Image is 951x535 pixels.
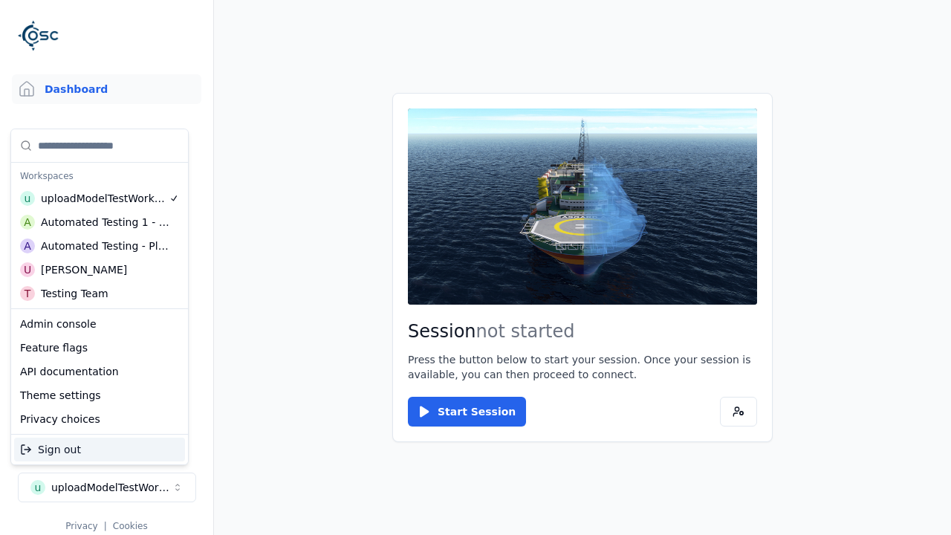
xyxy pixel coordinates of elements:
div: [PERSON_NAME] [41,262,127,277]
div: U [20,262,35,277]
div: Suggestions [11,435,188,464]
div: API documentation [14,360,185,383]
div: T [20,286,35,301]
div: Admin console [14,312,185,336]
div: Testing Team [41,286,108,301]
div: Automated Testing 1 - Playwright [41,215,170,230]
div: Feature flags [14,336,185,360]
div: Automated Testing - Playwright [41,239,169,253]
div: Sign out [14,438,185,461]
div: Theme settings [14,383,185,407]
div: Workspaces [14,166,185,187]
div: A [20,239,35,253]
div: A [20,215,35,230]
div: uploadModelTestWorkspace [41,191,169,206]
div: u [20,191,35,206]
div: Suggestions [11,309,188,434]
div: Suggestions [11,129,188,308]
div: Privacy choices [14,407,185,431]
